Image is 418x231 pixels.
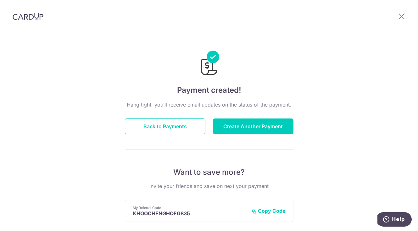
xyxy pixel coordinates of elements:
[13,13,43,20] img: CardUp
[199,51,219,77] img: Payments
[125,118,205,134] button: Back to Payments
[213,118,293,134] button: Create Another Payment
[125,182,293,190] p: Invite your friends and save on next your payment
[133,205,247,210] p: My Referral Code
[377,212,412,228] iframe: Opens a widget where you can find more information
[125,101,293,108] p: Hang tight, you’ll receive email updates on the status of the payment.
[125,85,293,96] h4: Payment created!
[133,210,247,217] p: KHOOCHENGHOEG835
[252,208,286,214] button: Copy Code
[125,167,293,177] p: Want to save more?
